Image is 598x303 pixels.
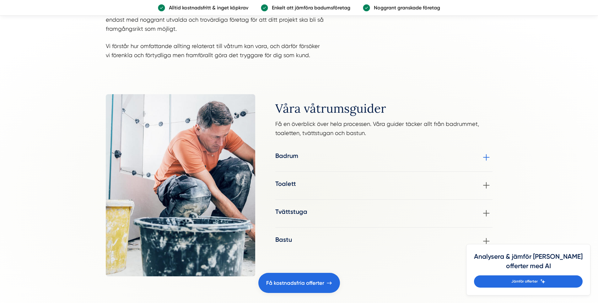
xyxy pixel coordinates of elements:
[511,279,538,284] span: Jämför offerter
[266,279,324,287] span: Få kostnadsfria offerter
[275,179,296,188] h3: Toalett
[275,119,493,141] p: Få en överblick över hela processen. Våra guider täcker allt från badrummet, toaletten, tvättstug...
[474,252,583,275] h4: Analysera & jämför [PERSON_NAME] offerter med AI
[106,40,325,63] p: Vi förstår hur omfattande allting relaterat till våtrum kan vara, och därför försöker vi förenkla...
[275,235,292,244] h3: Bastu
[474,275,583,288] a: Jämför offerter
[258,273,340,293] a: Få kostnadsfria offerter
[106,94,255,276] img: Våra guider
[275,151,298,160] h3: Badrum
[275,207,307,216] h3: Tvättstuga
[165,4,248,12] p: Alltid kostnadsfritt & inget köpkrav
[268,4,350,12] p: Enkelt att jämföra badumsföretag
[370,4,440,12] p: Noggrant granskade företag
[275,102,493,119] h2: Våra våtrumsguider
